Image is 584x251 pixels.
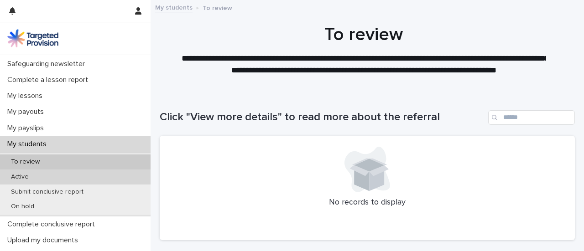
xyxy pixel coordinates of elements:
[160,24,568,46] h1: To review
[4,92,50,100] p: My lessons
[4,76,95,84] p: Complete a lesson report
[4,124,51,133] p: My payslips
[4,158,47,166] p: To review
[203,2,232,12] p: To review
[4,236,85,245] p: Upload my documents
[171,198,564,208] p: No records to display
[4,173,36,181] p: Active
[4,60,92,68] p: Safeguarding newsletter
[160,111,485,124] h1: Click "View more details" to read more about the referral
[4,203,42,210] p: On hold
[155,2,193,12] a: My students
[4,188,91,196] p: Submit conclusive report
[488,110,575,125] input: Search
[7,29,58,47] img: M5nRWzHhSzIhMunXDL62
[4,108,51,116] p: My payouts
[4,140,54,149] p: My students
[4,220,102,229] p: Complete conclusive report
